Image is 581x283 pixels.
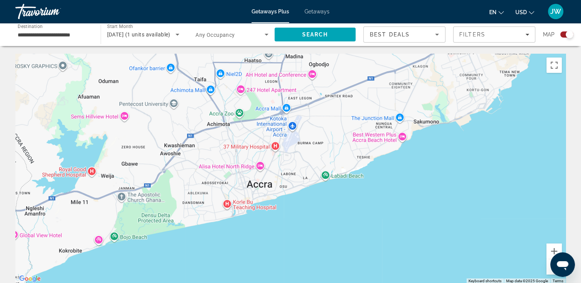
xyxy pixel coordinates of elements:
[553,279,563,283] a: Terms (opens in new tab)
[550,8,561,15] span: JW
[550,252,575,277] iframe: Button to launch messaging window
[370,30,439,39] mat-select: Sort by
[515,7,534,18] button: Change currency
[107,24,133,29] span: Start Month
[305,8,329,15] a: Getaways
[546,244,562,259] button: Zoom in
[543,29,555,40] span: Map
[107,31,170,38] span: [DATE] (1 units available)
[252,8,289,15] a: Getaways Plus
[275,28,356,41] button: Search
[195,32,235,38] span: Any Occupancy
[302,31,328,38] span: Search
[18,23,43,29] span: Destination
[18,30,91,39] input: Select destination
[489,9,497,15] span: en
[506,279,548,283] span: Map data ©2025 Google
[15,2,92,21] a: Travorium
[370,31,410,38] span: Best Deals
[546,58,562,73] button: Toggle fullscreen view
[489,7,504,18] button: Change language
[453,26,535,43] button: Filters
[546,259,562,275] button: Zoom out
[546,3,566,20] button: User Menu
[459,31,485,38] span: Filters
[515,9,527,15] span: USD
